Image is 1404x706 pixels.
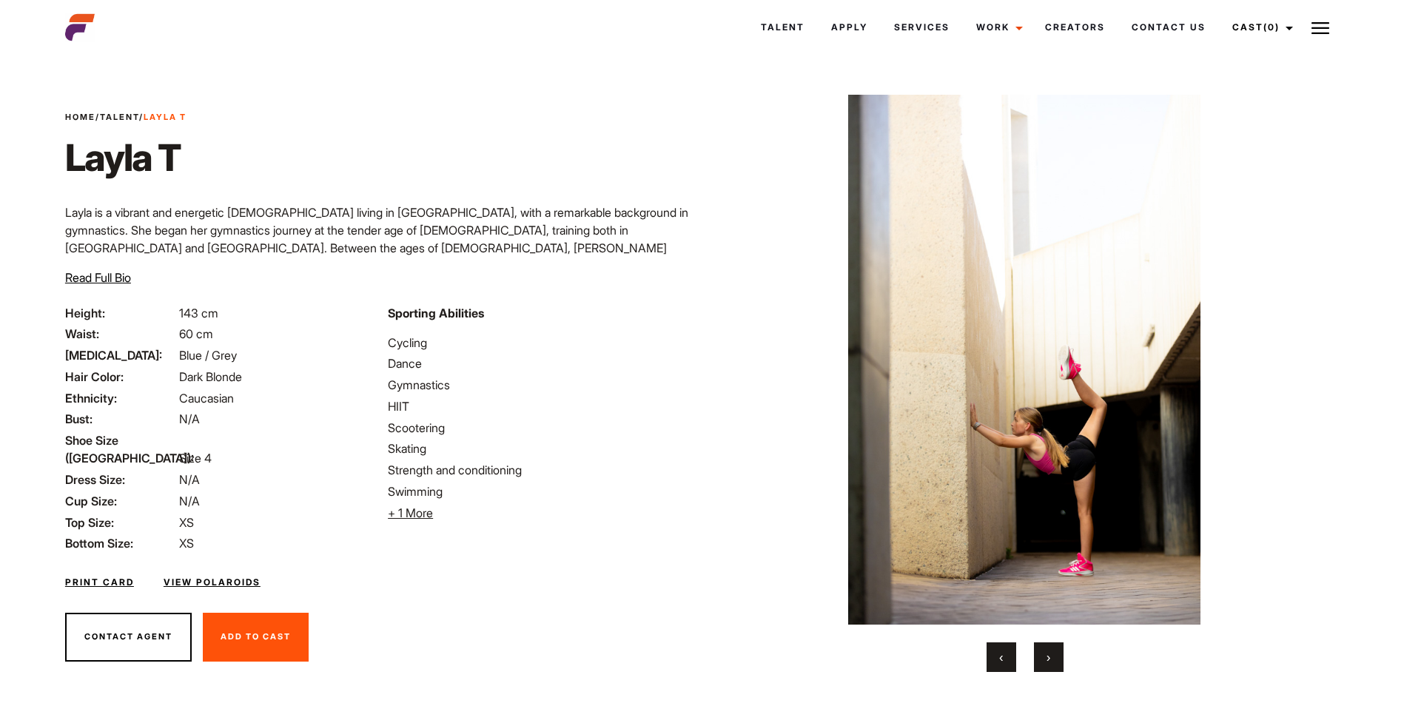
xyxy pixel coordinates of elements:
[963,7,1032,47] a: Work
[179,369,242,384] span: Dark Blonde
[179,451,212,465] span: Size 4
[179,348,237,363] span: Blue / Grey
[737,95,1311,625] img: 0B5A8936
[65,111,187,124] span: / /
[179,536,194,551] span: XS
[65,514,176,531] span: Top Size:
[388,354,693,372] li: Dance
[388,505,433,520] span: + 1 More
[65,534,176,552] span: Bottom Size:
[65,471,176,488] span: Dress Size:
[65,204,693,310] p: Layla is a vibrant and energetic [DEMOGRAPHIC_DATA] living in [GEOGRAPHIC_DATA], with a remarkabl...
[164,576,261,589] a: View Polaroids
[65,346,176,364] span: [MEDICAL_DATA]:
[65,135,187,180] h1: Layla T
[65,325,176,343] span: Waist:
[1219,7,1302,47] a: Cast(0)
[65,13,95,42] img: cropped-aefm-brand-fav-22-square.png
[818,7,881,47] a: Apply
[203,613,309,662] button: Add To Cast
[388,440,693,457] li: Skating
[65,270,131,285] span: Read Full Bio
[65,613,192,662] button: Contact Agent
[65,112,95,122] a: Home
[65,269,131,286] button: Read Full Bio
[179,411,200,426] span: N/A
[179,326,213,341] span: 60 cm
[999,650,1003,665] span: Previous
[388,419,693,437] li: Scootering
[179,391,234,406] span: Caucasian
[881,7,963,47] a: Services
[1047,650,1050,665] span: Next
[1032,7,1118,47] a: Creators
[388,397,693,415] li: HIIT
[179,515,194,530] span: XS
[179,472,200,487] span: N/A
[748,7,818,47] a: Talent
[388,306,484,320] strong: Sporting Abilities
[1311,19,1329,37] img: Burger icon
[144,112,187,122] strong: Layla T
[179,494,200,508] span: N/A
[1263,21,1280,33] span: (0)
[179,306,218,320] span: 143 cm
[1118,7,1219,47] a: Contact Us
[65,492,176,510] span: Cup Size:
[388,376,693,394] li: Gymnastics
[388,461,693,479] li: Strength and conditioning
[65,576,134,589] a: Print Card
[65,431,176,467] span: Shoe Size ([GEOGRAPHIC_DATA]):
[100,112,139,122] a: Talent
[388,334,693,352] li: Cycling
[388,483,693,500] li: Swimming
[65,410,176,428] span: Bust:
[221,631,291,642] span: Add To Cast
[65,304,176,322] span: Height:
[65,389,176,407] span: Ethnicity:
[65,368,176,386] span: Hair Color:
